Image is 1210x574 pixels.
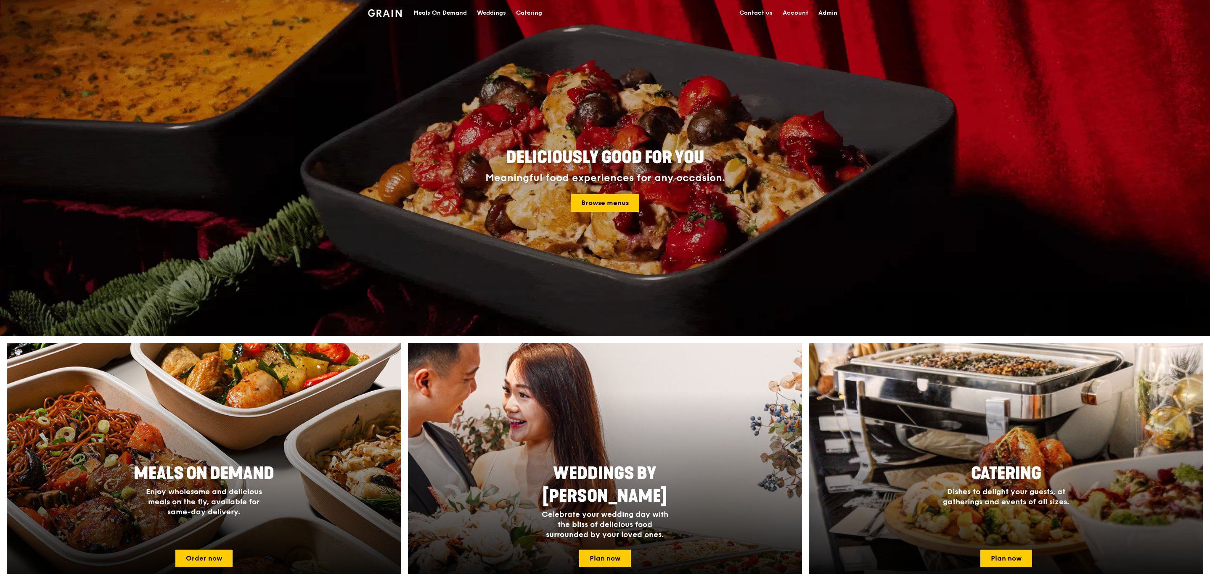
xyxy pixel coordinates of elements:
span: Celebrate your wedding day with the bliss of delicious food surrounded by your loved ones. [542,510,668,539]
a: Plan now [980,550,1032,567]
span: Enjoy wholesome and delicious meals on the fly, available for same-day delivery. [146,487,262,516]
span: Weddings by [PERSON_NAME] [543,463,667,506]
a: Weddings [472,0,511,26]
a: Plan now [579,550,631,567]
div: Meaningful food experiences for any occasion. [454,172,757,184]
a: Admin [813,0,842,26]
span: Meals On Demand [134,463,274,484]
a: Account [778,0,813,26]
a: Catering [511,0,547,26]
img: Grain [368,9,402,17]
span: Catering [971,463,1041,484]
span: Deliciously good for you [506,147,704,168]
a: Order now [175,550,233,567]
a: Contact us [734,0,778,26]
div: Meals On Demand [413,0,467,26]
div: Weddings [477,0,506,26]
div: Catering [516,0,542,26]
a: Browse menus [571,194,639,212]
span: Dishes to delight your guests, at gatherings and events of all sizes. [943,487,1069,506]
